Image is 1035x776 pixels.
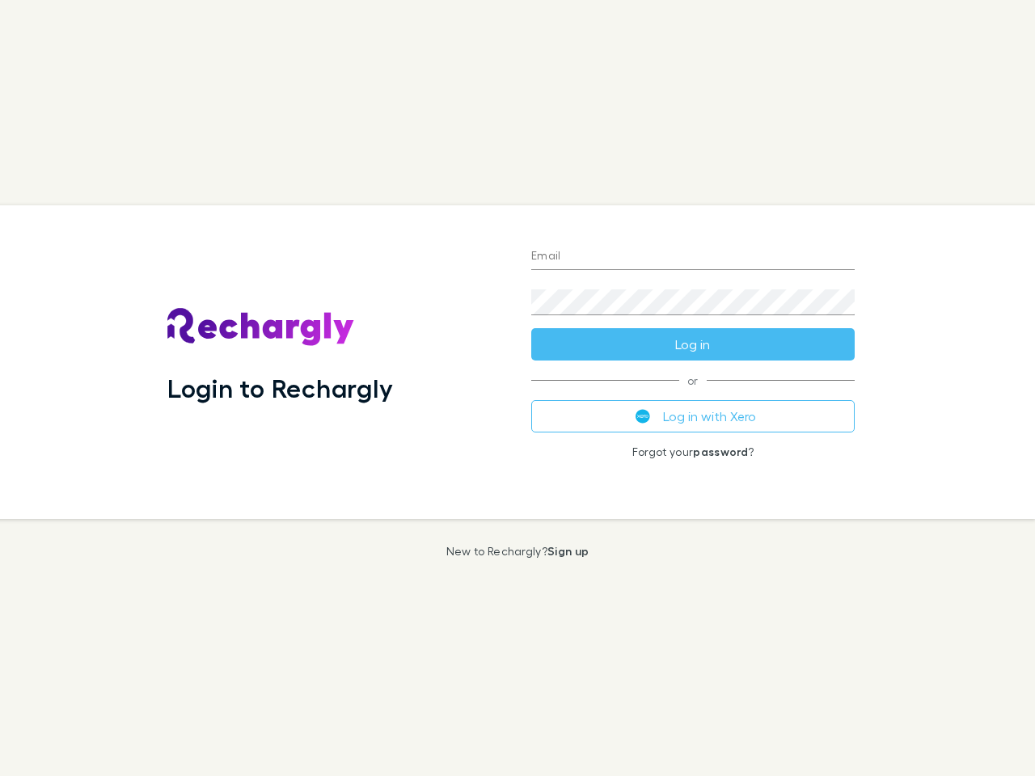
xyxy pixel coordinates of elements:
a: Sign up [547,544,589,558]
h1: Login to Rechargly [167,373,393,403]
img: Rechargly's Logo [167,308,355,347]
p: New to Rechargly? [446,545,589,558]
p: Forgot your ? [531,445,855,458]
span: or [531,380,855,381]
button: Log in with Xero [531,400,855,432]
a: password [693,445,748,458]
button: Log in [531,328,855,361]
img: Xero's logo [636,409,650,424]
